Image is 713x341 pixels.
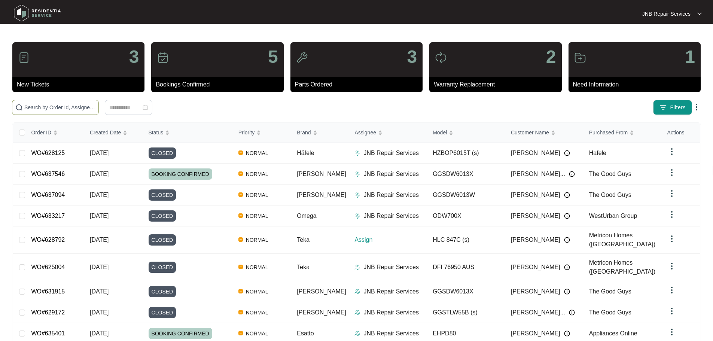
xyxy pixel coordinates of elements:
[435,52,447,64] img: icon
[31,171,65,177] a: WO#637546
[149,189,176,201] span: CLOSED
[232,123,291,143] th: Priority
[268,48,278,66] p: 5
[149,128,164,137] span: Status
[589,288,631,295] span: The Good Guys
[90,264,109,270] span: [DATE]
[427,123,505,143] th: Model
[564,264,570,270] img: Info icon
[363,211,419,220] p: JNB Repair Services
[90,309,109,316] span: [DATE]
[589,309,631,316] span: The Good Guys
[90,192,109,198] span: [DATE]
[31,150,65,156] a: WO#628125
[31,213,65,219] a: WO#633217
[427,226,505,254] td: HLC 847C (s)
[31,309,65,316] a: WO#629172
[25,123,84,143] th: Order ID
[363,170,419,179] p: JNB Repair Services
[238,213,243,218] img: Vercel Logo
[90,150,109,156] span: [DATE]
[363,287,419,296] p: JNB Repair Services
[511,211,560,220] span: [PERSON_NAME]
[363,308,419,317] p: JNB Repair Services
[238,265,243,269] img: Vercel Logo
[589,171,631,177] span: The Good Guys
[156,80,283,89] p: Bookings Confirmed
[297,309,346,316] span: [PERSON_NAME]
[564,331,570,337] img: Info icon
[297,213,316,219] span: Omega
[589,192,631,198] span: The Good Guys
[90,171,109,177] span: [DATE]
[348,123,427,143] th: Assignee
[297,171,346,177] span: [PERSON_NAME]
[354,310,360,316] img: Assigner Icon
[149,328,212,339] span: BOOKING CONFIRMED
[564,237,570,243] img: Info icon
[573,80,701,89] p: Need Information
[511,287,560,296] span: [PERSON_NAME]
[511,263,560,272] span: [PERSON_NAME]
[149,210,176,222] span: CLOSED
[149,286,176,297] span: CLOSED
[667,234,676,243] img: dropdown arrow
[143,123,232,143] th: Status
[297,237,310,243] span: Teka
[157,52,169,64] img: icon
[511,191,560,200] span: [PERSON_NAME]
[31,330,65,337] a: WO#635401
[354,264,360,270] img: Assigner Icon
[238,171,243,176] img: Vercel Logo
[589,213,637,219] span: WestUrban Group
[31,237,65,243] a: WO#628792
[18,52,30,64] img: icon
[569,310,575,316] img: Info icon
[564,192,570,198] img: Info icon
[685,48,695,66] p: 1
[511,235,560,244] span: [PERSON_NAME]
[354,192,360,198] img: Assigner Icon
[354,150,360,156] img: Assigner Icon
[295,80,423,89] p: Parts Ordered
[667,147,676,156] img: dropdown arrow
[243,235,271,244] span: NORMAL
[84,123,143,143] th: Created Date
[31,264,65,270] a: WO#625004
[15,104,23,111] img: search-icon
[238,128,255,137] span: Priority
[354,235,427,244] p: Assign
[642,10,691,18] p: JNB Repair Services
[589,330,637,337] span: Appliances Online
[129,48,139,66] p: 3
[31,192,65,198] a: WO#637094
[433,128,447,137] span: Model
[149,147,176,159] span: CLOSED
[243,263,271,272] span: NORMAL
[243,287,271,296] span: NORMAL
[427,143,505,164] td: HZBOP6015T (s)
[90,128,121,137] span: Created Date
[667,307,676,316] img: dropdown arrow
[667,210,676,219] img: dropdown arrow
[296,52,308,64] img: icon
[90,213,109,219] span: [DATE]
[427,185,505,205] td: GGSDW6013W
[427,164,505,185] td: GGSDW6013X
[297,264,310,270] span: Teka
[90,237,109,243] span: [DATE]
[238,310,243,314] img: Vercel Logo
[589,150,606,156] span: Hafele
[583,123,661,143] th: Purchased From
[149,262,176,273] span: CLOSED
[31,288,65,295] a: WO#631915
[511,308,565,317] span: [PERSON_NAME]...
[297,288,346,295] span: [PERSON_NAME]
[659,104,667,111] img: filter icon
[238,150,243,155] img: Vercel Logo
[297,128,311,137] span: Brand
[291,123,348,143] th: Brand
[149,234,176,246] span: CLOSED
[24,103,95,112] input: Search by Order Id, Assignee Name, Customer Name, Brand and Model
[243,308,271,317] span: NORMAL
